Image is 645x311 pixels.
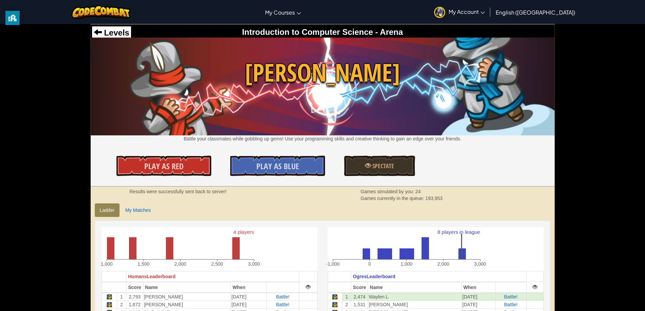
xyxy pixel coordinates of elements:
text: 1,000 [400,261,412,267]
td: 1,531 [351,301,368,308]
th: Name [368,282,461,293]
a: My Courses [262,3,304,21]
text: 1,000 [101,261,112,267]
td: [DATE] [231,301,266,308]
td: 2 [117,301,126,308]
button: privacy banner [5,11,20,25]
td: 1 [342,293,351,301]
a: Battle! [504,294,518,299]
a: Battle! [276,294,289,299]
td: [DATE] [461,293,495,301]
text: 8 players in league [437,229,480,235]
span: Games simulated by you: [361,189,415,194]
text: 2,500 [211,261,223,267]
a: My Account [431,1,488,23]
span: Play As Blue [256,161,299,172]
span: 193,953 [425,196,443,201]
td: [PERSON_NAME] [143,301,231,308]
th: Score [351,282,368,293]
img: avatar [434,7,445,18]
text: 2,000 [437,261,449,267]
span: Humans [128,274,147,279]
td: [DATE] [231,293,266,301]
strong: Results were successfully sent back to server! [130,189,227,194]
span: Introduction to Computer Science [242,27,373,37]
a: English ([GEOGRAPHIC_DATA]) [492,3,579,21]
text: 2,000 [174,261,186,267]
span: English ([GEOGRAPHIC_DATA]) [496,9,575,16]
span: - Arena [373,27,403,37]
span: Spectate [371,162,394,170]
a: Battle! [276,302,289,307]
img: Wakka Maul [91,38,555,135]
td: [DATE] [461,301,495,308]
td: Python [102,301,117,308]
td: 2,793 [126,293,143,301]
span: My Courses [265,9,295,16]
span: Ogres [353,274,366,279]
th: Name [143,282,231,293]
span: Games currently in the queue: [361,196,425,201]
span: Leaderboard [147,274,175,279]
th: When [461,282,495,293]
span: Play As Red [144,161,184,172]
p: Battle your classmates while gobbling up gems! Use your programming skills and creative thinking ... [91,135,555,142]
text: 3,000 [248,261,260,267]
th: When [231,282,266,293]
span: Leaderboard [367,274,395,279]
a: Levels [94,28,129,37]
text: 0 [368,261,371,267]
th: Score [126,282,143,293]
text: 4 players [233,229,254,235]
a: My Matches [120,203,156,217]
td: Python [102,293,117,301]
a: Ladder [95,203,120,217]
span: My Account [449,8,485,15]
text: -1,000 [326,261,340,267]
text: 3,000 [474,261,486,267]
span: 24 [415,189,421,194]
td: 1,872 [126,301,143,308]
a: Battle! [504,302,518,307]
td: Python [328,293,342,301]
span: Levels [102,28,129,37]
td: Waylen L [368,293,461,301]
img: CodeCombat logo [71,5,131,19]
span: [PERSON_NAME] [91,55,555,90]
td: [PERSON_NAME] [368,301,461,308]
td: 2,474 [351,293,368,301]
text: 1,500 [137,261,149,267]
td: 2 [342,301,351,308]
td: Python [328,301,342,308]
td: 1 [117,293,126,301]
a: Spectate [344,156,415,176]
td: [PERSON_NAME] [143,293,231,301]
